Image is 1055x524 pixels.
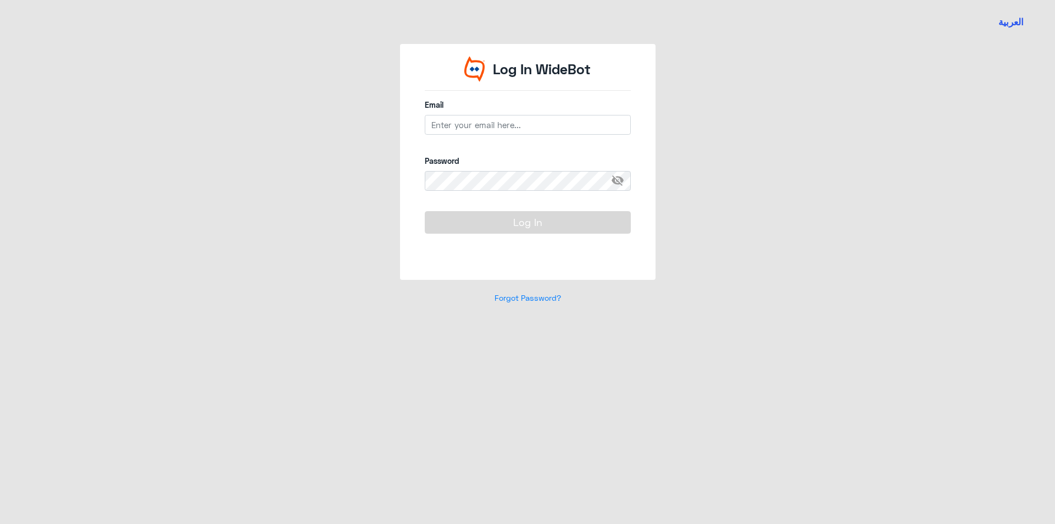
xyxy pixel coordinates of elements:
[495,293,561,302] a: Forgot Password?
[425,115,631,135] input: Enter your email here...
[992,8,1030,36] a: Switch language
[425,211,631,233] button: Log In
[425,99,631,111] label: Email
[464,56,485,82] img: Widebot Logo
[611,171,631,191] span: visibility_off
[998,15,1024,29] button: العربية
[425,155,631,167] label: Password
[493,59,591,80] p: Log In WideBot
